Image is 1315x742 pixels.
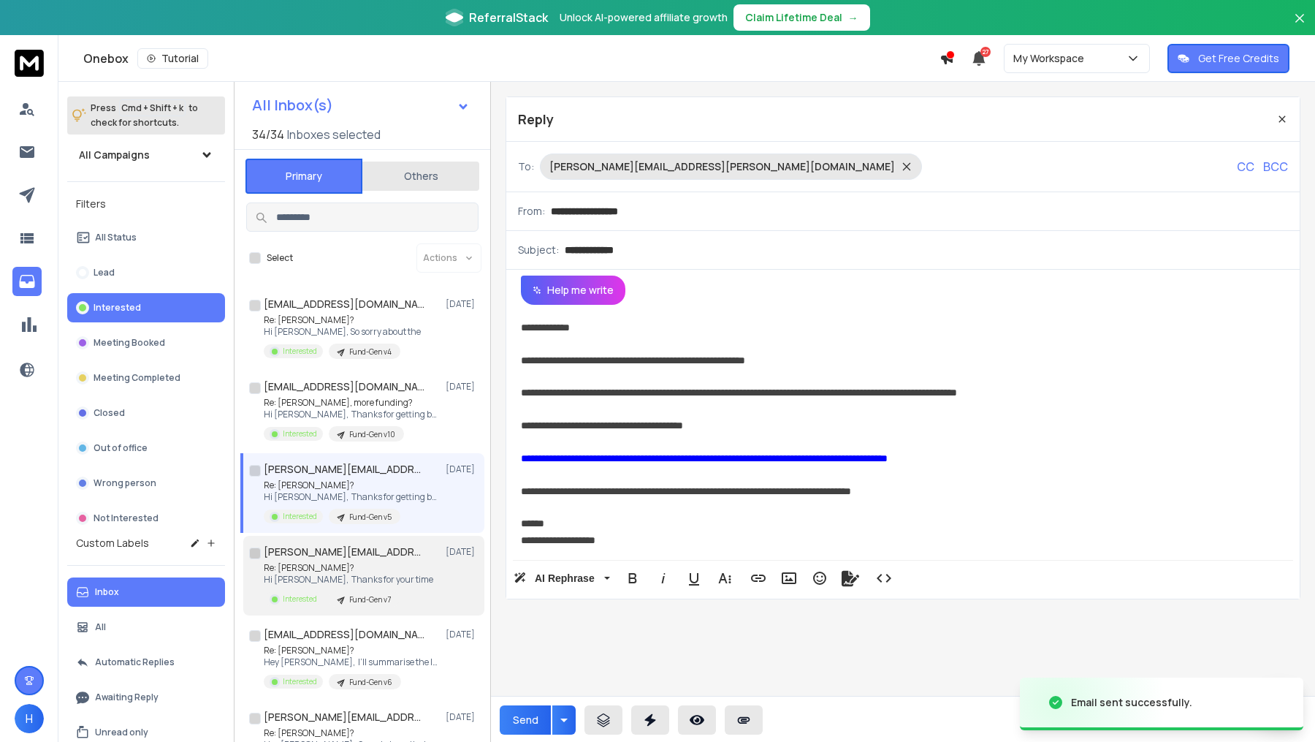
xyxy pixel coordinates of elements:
span: 34 / 34 [252,126,284,143]
h1: [EMAIL_ADDRESS][DOMAIN_NAME] [264,379,424,394]
p: Hi [PERSON_NAME], Thanks for getting back [264,491,439,503]
button: Send [500,705,551,735]
button: Bold (⌘B) [619,564,647,593]
p: [DATE] [446,546,479,558]
button: Underline (⌘U) [680,564,708,593]
button: H [15,704,44,733]
p: Closed [94,407,125,419]
button: Meeting Completed [67,363,225,393]
button: Not Interested [67,504,225,533]
span: ReferralStack [469,9,548,26]
button: Signature [836,564,864,593]
button: All Campaigns [67,140,225,170]
h1: [EMAIL_ADDRESS][DOMAIN_NAME] [264,297,424,311]
p: Interested [283,511,317,522]
p: Re: [PERSON_NAME]? [264,314,421,326]
p: Re: [PERSON_NAME]? [264,562,433,574]
button: Wrong person [67,469,225,498]
button: All Status [67,223,225,252]
p: Hey [PERSON_NAME], I’ll summarise the loom [264,656,439,668]
span: → [848,10,858,25]
p: Automatic Replies [95,656,175,668]
button: Automatic Replies [67,648,225,677]
p: Hi [PERSON_NAME], So sorry about the [264,326,421,338]
p: Wrong person [94,477,156,489]
p: [DATE] [446,711,479,723]
p: Get Free Credits [1198,51,1279,66]
h1: [PERSON_NAME][EMAIL_ADDRESS][PERSON_NAME][DOMAIN_NAME] [264,462,424,477]
p: Fund-Gen v5 [349,512,392,523]
p: Unlock AI-powered affiliate growth [560,10,728,25]
p: Subject: [518,243,559,257]
p: Interested [283,676,317,687]
p: Re: [PERSON_NAME]? [264,727,427,739]
h1: All Campaigns [79,148,150,162]
span: Cmd + Shift + k [119,99,186,116]
button: Interested [67,293,225,322]
button: Others [362,160,479,192]
p: Meeting Booked [94,337,165,349]
button: Primary [245,159,362,194]
p: Reply [518,109,554,129]
p: Fund-Gen v7 [349,594,391,605]
h3: Custom Labels [76,536,149,550]
p: Awaiting Reply [95,692,159,703]
button: Claim Lifetime Deal→ [733,4,870,31]
p: Hi [PERSON_NAME], Thanks for getting back [264,409,439,420]
button: Inbox [67,578,225,607]
p: Re: [PERSON_NAME], more funding? [264,397,439,409]
h3: Inboxes selected [287,126,381,143]
p: Interested [283,594,317,605]
button: Emoticons [806,564,834,593]
p: Press to check for shortcuts. [91,101,198,130]
p: [DATE] [446,463,479,475]
p: [DATE] [446,381,479,393]
button: Out of office [67,434,225,463]
p: Re: [PERSON_NAME]? [264,480,439,491]
p: [DATE] [446,298,479,310]
button: More Text [711,564,739,593]
button: Italic (⌘I) [649,564,677,593]
p: Interested [283,346,317,357]
button: All Inbox(s) [240,91,481,120]
p: Meeting Completed [94,372,180,384]
p: [DATE] [446,629,479,640]
p: CC [1237,158,1254,175]
p: From: [518,204,545,219]
button: Insert Image (⌘P) [775,564,803,593]
span: 27 [980,47,991,57]
p: Fund-Gen v10 [349,429,395,440]
p: To: [518,159,534,174]
p: My Workspace [1013,51,1090,66]
button: Close banner [1290,9,1309,44]
p: Interested [283,428,317,439]
p: Lead [94,267,115,279]
h1: All Inbox(s) [252,98,333,113]
p: [PERSON_NAME][EMAIL_ADDRESS][PERSON_NAME][DOMAIN_NAME] [549,159,895,174]
p: Not Interested [94,512,159,524]
p: Interested [94,302,141,314]
div: Email sent successfully. [1071,695,1192,710]
p: Unread only [95,727,148,738]
h1: [EMAIL_ADDRESS][DOMAIN_NAME] [264,627,424,642]
div: Onebox [83,48,939,69]
p: BCC [1263,158,1288,175]
p: Hi [PERSON_NAME], Thanks for your time [264,574,433,586]
p: Re: [PERSON_NAME]? [264,645,439,656]
p: All Status [95,232,137,243]
p: Out of office [94,442,148,454]
button: Tutorial [137,48,208,69]
button: All [67,613,225,642]
h1: [PERSON_NAME][EMAIL_ADDRESS][DOMAIN_NAME] +1 [264,545,424,559]
button: Meeting Booked [67,328,225,357]
button: Awaiting Reply [67,683,225,712]
button: Code View [870,564,898,593]
h1: [PERSON_NAME][EMAIL_ADDRESS][DOMAIN_NAME] [264,710,424,724]
button: Lead [67,258,225,287]
label: Select [267,252,293,264]
p: Fund-Gen v4 [349,347,392,357]
h3: Filters [67,194,225,214]
p: Inbox [95,586,119,598]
